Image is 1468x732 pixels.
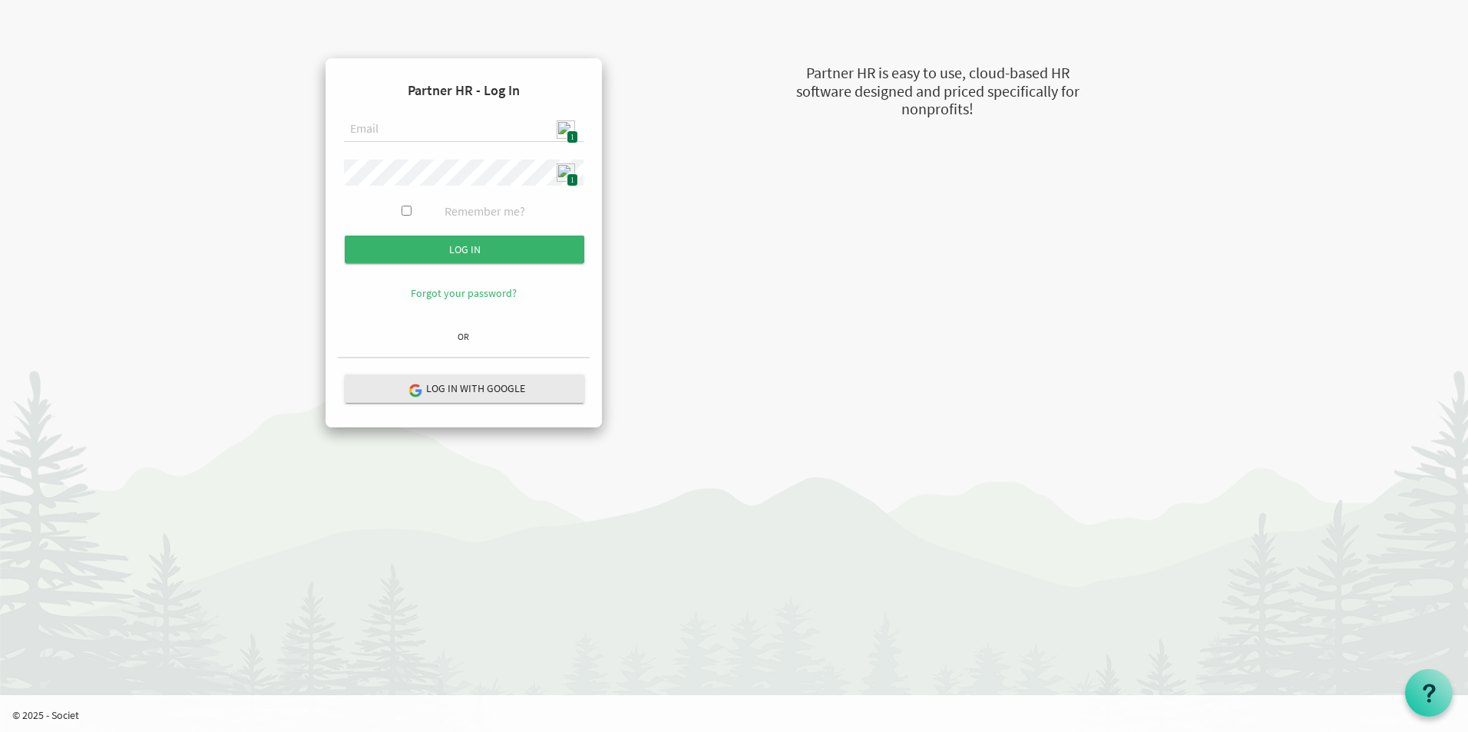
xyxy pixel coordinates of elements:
img: google-logo.png [408,383,422,397]
h6: OR [338,331,590,341]
img: npw-badge-icon.svg [557,120,575,139]
div: nonprofits! [719,98,1156,120]
img: npw-badge-icon.svg [557,163,575,182]
span: 1 [567,130,578,143]
button: Log in with Google [345,374,584,403]
input: Log in [345,236,584,263]
span: 1 [567,173,578,186]
h4: Partner HR - Log In [338,71,590,110]
div: Partner HR is easy to use, cloud-based HR [719,62,1156,84]
label: Remember me? [445,203,525,220]
div: software designed and priced specifically for [719,81,1156,103]
input: Email [344,117,584,143]
a: Forgot your password? [411,286,517,300]
p: © 2025 - Societ [12,707,1468,723]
